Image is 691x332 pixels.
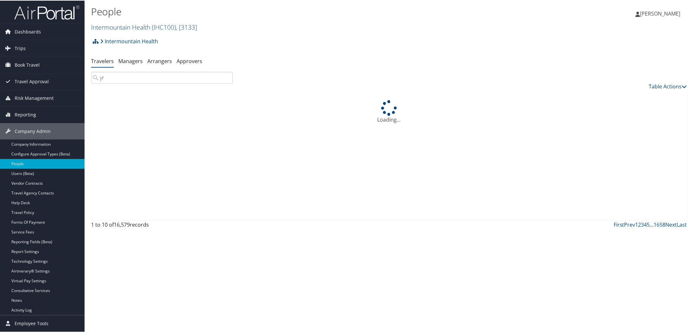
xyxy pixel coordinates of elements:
span: Travel Approval [15,73,49,89]
div: 1 to 10 of records [91,220,233,231]
span: Reporting [15,106,36,122]
span: Book Travel [15,56,40,73]
span: Employee Tools [15,315,48,331]
input: Search [91,71,233,83]
a: Intermountain Health [91,22,197,31]
span: Dashboards [15,23,41,39]
a: 2 [638,220,641,228]
a: Table Actions [649,82,687,89]
span: Company Admin [15,123,51,139]
a: Managers [118,57,143,64]
div: Loading... [91,100,687,123]
a: First [614,220,624,228]
a: Last [677,220,687,228]
span: [PERSON_NAME] [640,9,681,17]
a: Arrangers [147,57,172,64]
a: [PERSON_NAME] [636,3,687,23]
img: airportal-logo.png [14,4,79,20]
a: Next [666,220,677,228]
span: , [ 3133 ] [176,22,197,31]
a: 3 [641,220,644,228]
a: Intermountain Health [100,34,158,47]
a: 5 [647,220,650,228]
span: … [650,220,654,228]
a: Prev [624,220,635,228]
h1: People [91,4,488,18]
a: Travelers [91,57,114,64]
a: 1 [635,220,638,228]
span: 16,579 [114,220,130,228]
span: Risk Management [15,89,54,106]
a: 1658 [654,220,666,228]
span: ( IHC100 ) [152,22,176,31]
span: Trips [15,40,26,56]
a: Approvers [177,57,202,64]
a: 4 [644,220,647,228]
